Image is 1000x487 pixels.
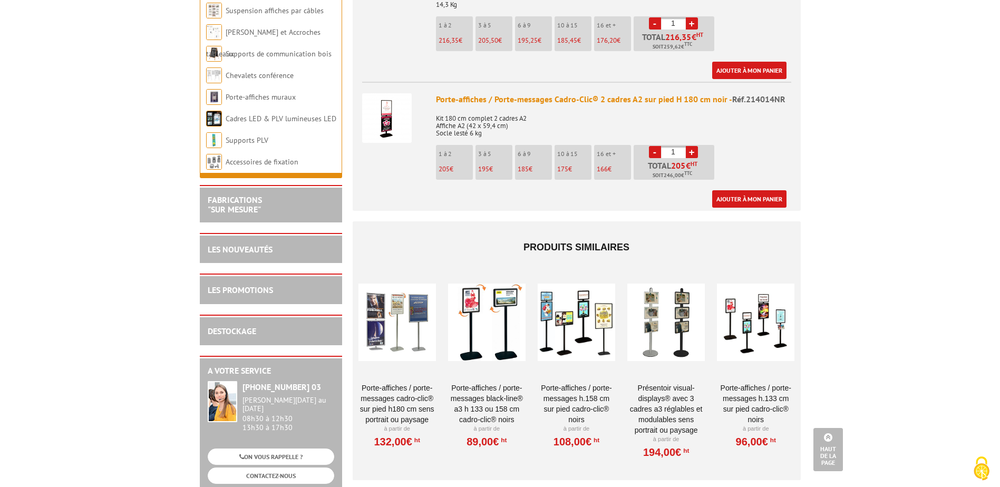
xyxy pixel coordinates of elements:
span: 246,00 [664,171,681,180]
p: 6 à 9 [518,22,552,29]
span: 175 [557,164,568,173]
p: 10 à 15 [557,22,591,29]
img: Cadres LED & PLV lumineuses LED [206,111,222,126]
p: 16 et + [597,150,631,158]
a: 194,00€HT [643,449,689,455]
img: Chevalets conférence [206,67,222,83]
a: LES PROMOTIONS [208,285,273,295]
a: Porte-affiches / Porte-messages Cadro-Clic® sur pied H180 cm sens portrait ou paysage [358,383,436,425]
span: € [692,33,696,41]
p: € [439,165,473,173]
div: Porte-affiches / Porte-messages Cadro-Clic® 2 cadres A2 sur pied H 180 cm noir - [436,93,791,105]
p: 6 à 9 [518,150,552,158]
a: - [649,146,661,158]
a: Suspension affiches par câbles [226,6,324,15]
a: Haut de la page [813,428,843,471]
a: Supports PLV [226,135,268,145]
p: Total [636,161,714,180]
p: € [518,165,552,173]
span: 216,35 [665,33,692,41]
p: À partir de [358,425,436,433]
a: Cadres LED & PLV lumineuses LED [226,114,336,123]
a: 132,00€HT [374,439,420,445]
img: Suspension affiches par câbles [206,3,222,18]
span: 205 [439,164,450,173]
sup: HT [768,436,776,444]
a: Ajouter à mon panier [712,190,787,208]
div: 08h30 à 12h30 13h30 à 17h30 [242,396,334,432]
span: 205 [671,161,686,170]
span: 185,45 [557,36,577,45]
p: € [557,165,591,173]
p: Total [636,33,714,51]
a: Porte-affiches / Porte-messages H.133 cm sur pied Cadro-Clic® NOIRS [717,383,794,425]
a: Supports de communication bois [226,49,332,59]
sup: HT [499,436,507,444]
img: widget-service.jpg [208,381,237,422]
p: € [518,37,552,44]
strong: [PHONE_NUMBER] 03 [242,382,321,392]
sup: HT [696,31,703,38]
a: Porte-affiches / Porte-messages H.158 cm sur pied Cadro-Clic® NOIRS [538,383,615,425]
a: + [686,17,698,30]
img: Accessoires de fixation [206,154,222,170]
a: DESTOCKAGE [208,326,256,336]
a: Accessoires de fixation [226,157,298,167]
img: Cookies (fenêtre modale) [968,455,995,482]
span: 176,20 [597,36,617,45]
p: € [478,165,512,173]
p: 10 à 15 [557,150,591,158]
a: - [649,17,661,30]
span: Soit € [653,43,692,51]
span: 259,62 [664,43,681,51]
p: À partir de [448,425,526,433]
a: Présentoir Visual-Displays® avec 3 cadres A3 réglables et modulables sens portrait ou paysage [627,383,705,435]
a: Chevalets conférence [226,71,294,80]
span: 195 [478,164,489,173]
img: Porte-affiches muraux [206,89,222,105]
sup: TTC [684,41,692,47]
sup: HT [681,447,689,454]
img: Porte-affiches / Porte-messages Cadro-Clic® 2 cadres A2 sur pied H 180 cm noir [362,93,412,143]
a: CONTACTEZ-NOUS [208,467,334,484]
a: + [686,146,698,158]
p: € [597,37,631,44]
p: 3 à 5 [478,150,512,158]
h2: A votre service [208,366,334,376]
a: 96,00€HT [736,439,776,445]
span: Produits similaires [523,242,629,252]
div: [PERSON_NAME][DATE] au [DATE] [242,396,334,414]
a: Porte-affiches / Porte-messages Black-Line® A3 H 133 ou 158 cm Cadro-Clic® noirs [448,383,526,425]
p: À partir de [717,425,794,433]
p: € [478,37,512,44]
p: À partir de [627,435,705,444]
p: 3 à 5 [478,22,512,29]
sup: HT [412,436,420,444]
p: € [557,37,591,44]
span: 195,25 [518,36,538,45]
a: FABRICATIONS"Sur Mesure" [208,194,262,215]
p: Kit 180 cm complet 2 cadres A2 Affiche A2 (42 x 59,4 cm) Socle lesté 6 kg [436,108,791,137]
sup: HT [691,160,697,168]
sup: HT [591,436,599,444]
span: € [686,161,691,170]
span: 185 [518,164,529,173]
button: Cookies (fenêtre modale) [963,451,1000,487]
a: Ajouter à mon panier [712,62,787,79]
span: 216,35 [439,36,459,45]
span: Réf.214014NR [732,94,785,104]
p: 1 à 2 [439,22,473,29]
a: Porte-affiches muraux [226,92,296,102]
span: 205,50 [478,36,498,45]
img: Cimaises et Accroches tableaux [206,24,222,40]
a: LES NOUVEAUTÉS [208,244,273,255]
a: [PERSON_NAME] et Accroches tableaux [206,27,321,59]
p: À partir de [538,425,615,433]
p: € [597,165,631,173]
a: 108,00€HT [554,439,599,445]
span: 166 [597,164,608,173]
a: ON VOUS RAPPELLE ? [208,449,334,465]
p: 1 à 2 [439,150,473,158]
a: 89,00€HT [467,439,507,445]
p: € [439,37,473,44]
